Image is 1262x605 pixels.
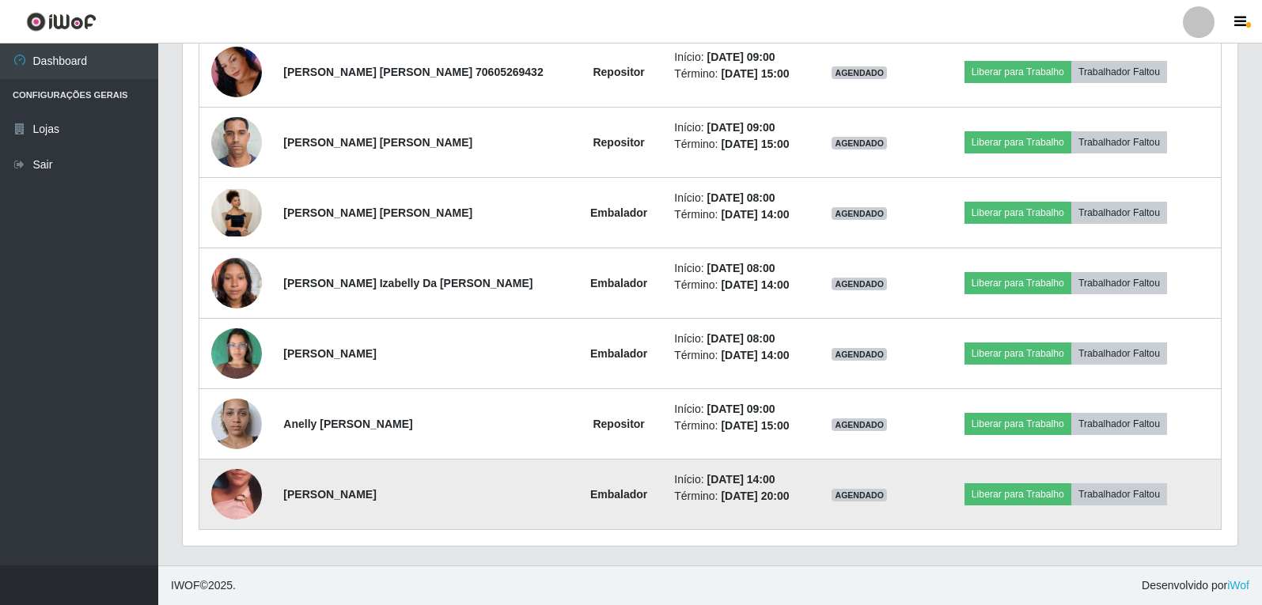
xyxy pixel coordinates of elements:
[674,66,798,82] li: Término:
[283,418,412,430] strong: Anelly [PERSON_NAME]
[590,277,647,289] strong: Embalador
[1142,577,1249,594] span: Desenvolvido por
[211,189,262,236] img: 1757454184631.jpeg
[965,272,1071,294] button: Liberar para Trabalho
[283,277,532,289] strong: [PERSON_NAME] Izabelly Da [PERSON_NAME]
[590,206,647,219] strong: Embalador
[1227,579,1249,592] a: iWof
[707,51,775,63] time: [DATE] 09:00
[832,66,887,79] span: AGENDADO
[593,418,644,430] strong: Repositor
[1071,342,1167,365] button: Trabalhador Faltou
[1071,413,1167,435] button: Trabalhador Faltou
[674,471,798,488] li: Início:
[707,332,775,345] time: [DATE] 08:00
[707,121,775,134] time: [DATE] 09:00
[674,418,798,434] li: Término:
[283,136,472,149] strong: [PERSON_NAME] [PERSON_NAME]
[211,379,262,469] img: 1736004574003.jpeg
[1071,483,1167,505] button: Trabalhador Faltou
[171,577,236,594] span: © 2025 .
[674,260,798,277] li: Início:
[674,277,798,293] li: Término:
[707,191,775,204] time: [DATE] 08:00
[593,66,644,78] strong: Repositor
[721,208,789,221] time: [DATE] 14:00
[965,202,1071,224] button: Liberar para Trabalho
[965,483,1071,505] button: Liberar para Trabalho
[674,190,798,206] li: Início:
[590,347,647,360] strong: Embalador
[674,401,798,418] li: Início:
[283,206,472,219] strong: [PERSON_NAME] [PERSON_NAME]
[965,61,1071,83] button: Liberar para Trabalho
[707,473,775,486] time: [DATE] 14:00
[674,206,798,223] li: Término:
[283,66,543,78] strong: [PERSON_NAME] [PERSON_NAME] 70605269432
[674,49,798,66] li: Início:
[593,136,644,149] strong: Repositor
[1071,131,1167,153] button: Trabalhador Faltou
[965,342,1071,365] button: Liberar para Trabalho
[674,347,798,364] li: Término:
[707,403,775,415] time: [DATE] 09:00
[1071,202,1167,224] button: Trabalhador Faltou
[707,262,775,274] time: [DATE] 08:00
[211,17,262,127] img: 1758033216374.jpeg
[721,490,789,502] time: [DATE] 20:00
[674,331,798,347] li: Início:
[832,137,887,149] span: AGENDADO
[965,413,1071,435] button: Liberar para Trabalho
[211,320,262,387] img: 1757965550852.jpeg
[721,67,789,80] time: [DATE] 15:00
[211,249,262,316] img: 1757686315480.jpeg
[171,579,200,592] span: IWOF
[674,119,798,136] li: Início:
[26,12,97,32] img: CoreUI Logo
[283,488,376,501] strong: [PERSON_NAME]
[721,419,789,432] time: [DATE] 15:00
[832,207,887,220] span: AGENDADO
[965,131,1071,153] button: Liberar para Trabalho
[283,347,376,360] strong: [PERSON_NAME]
[721,349,789,361] time: [DATE] 14:00
[832,418,887,431] span: AGENDADO
[721,138,789,150] time: [DATE] 15:00
[211,108,262,176] img: 1698511606496.jpeg
[832,278,887,290] span: AGENDADO
[590,488,647,501] strong: Embalador
[674,488,798,505] li: Término:
[1071,272,1167,294] button: Trabalhador Faltou
[832,348,887,361] span: AGENDADO
[721,278,789,291] time: [DATE] 14:00
[211,437,262,551] img: 1757360438344.jpeg
[674,136,798,153] li: Término:
[1071,61,1167,83] button: Trabalhador Faltou
[832,489,887,501] span: AGENDADO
